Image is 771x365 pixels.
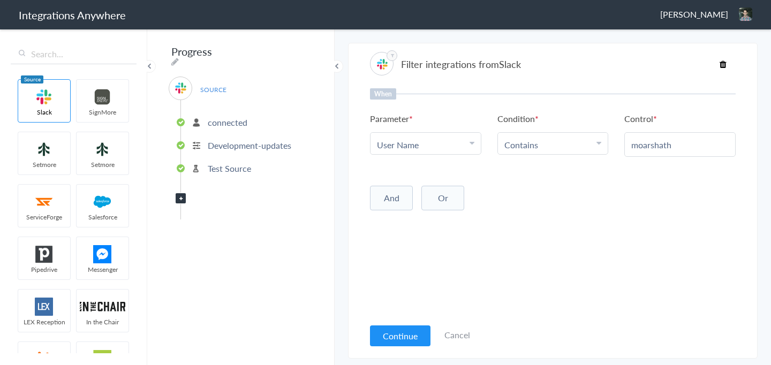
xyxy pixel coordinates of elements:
[631,139,729,151] input: Enter Values
[80,298,125,316] img: inch-logo.svg
[499,57,521,71] span: Slack
[19,7,126,22] h1: Integrations Anywhere
[504,139,538,151] a: Contains
[11,44,137,64] input: Search...
[80,140,125,158] img: setmoreNew.jpg
[18,265,70,274] span: Pipedrive
[18,160,70,169] span: Setmore
[376,58,389,71] img: slack-logo.svg
[18,317,70,326] span: LEX Reception
[208,162,251,174] p: Test Source
[174,81,187,95] img: slack-logo.svg
[370,112,413,125] h6: Parameter
[77,160,128,169] span: Setmore
[80,88,125,106] img: signmore-logo.png
[80,193,125,211] img: salesforce-logo.svg
[77,212,128,222] span: Salesforce
[21,193,67,211] img: serviceforge-icon.png
[401,57,521,71] h4: Filter integrations from
[624,112,657,125] h6: Control
[193,82,233,97] span: SOURCE
[77,317,128,326] span: In the Chair
[739,7,752,21] img: img-8583-copy.JPG
[444,329,470,341] a: Cancel
[21,88,67,106] img: slack-logo.svg
[497,112,539,125] h6: Condition
[421,186,464,210] button: Or
[21,245,67,263] img: pipedrive.png
[208,139,291,151] p: Development-updates
[377,139,419,151] a: User Name
[370,186,413,210] button: And
[18,108,70,117] span: Slack
[21,298,67,316] img: lex-app-logo.svg
[77,108,128,117] span: SignMore
[370,325,430,346] button: Continue
[370,88,396,100] h6: When
[660,8,728,20] span: [PERSON_NAME]
[80,245,125,263] img: FBM.png
[18,212,70,222] span: ServiceForge
[208,116,247,128] p: connected
[21,140,67,158] img: setmoreNew.jpg
[77,265,128,274] span: Messenger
